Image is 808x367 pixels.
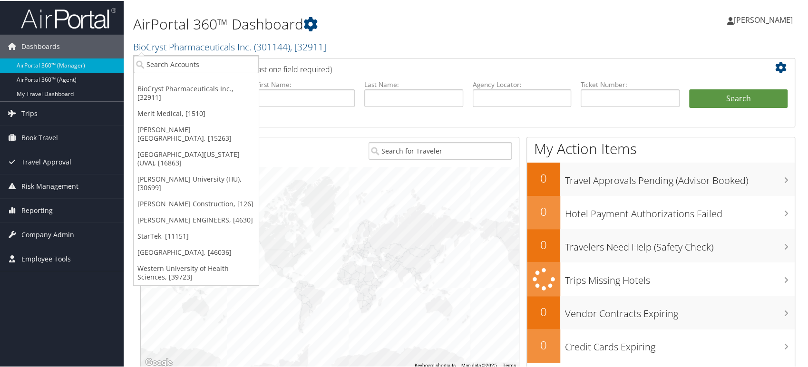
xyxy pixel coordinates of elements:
span: Trips [21,101,38,125]
a: 0Hotel Payment Authorizations Failed [527,195,795,228]
h3: Travelers Need Help (Safety Check) [565,235,795,253]
h1: My Action Items [527,138,795,158]
span: ( 301144 ) [254,39,290,52]
h3: Trips Missing Hotels [565,268,795,286]
label: Ticket Number: [581,79,680,88]
h2: 0 [527,203,560,219]
a: Merit Medical, [1510] [134,105,259,121]
h3: Credit Cards Expiring [565,335,795,353]
a: BioCryst Pharmaceuticals Inc. [133,39,326,52]
h2: 0 [527,236,560,252]
a: [PERSON_NAME] Construction, [126] [134,195,259,211]
button: Search [689,88,788,107]
h2: 0 [527,169,560,185]
a: [GEOGRAPHIC_DATA][US_STATE] (UVA), [16863] [134,145,259,170]
h3: Travel Approvals Pending (Advisor Booked) [565,168,795,186]
span: Travel Approval [21,149,71,173]
span: Employee Tools [21,246,71,270]
h3: Vendor Contracts Expiring [565,301,795,319]
a: Trips Missing Hotels [527,261,795,295]
h2: 0 [527,336,560,352]
a: BioCryst Pharmaceuticals Inc., [32911] [134,80,259,105]
a: 0Vendor Contracts Expiring [527,295,795,328]
a: [PERSON_NAME] [727,5,802,33]
img: airportal-logo.png [21,6,116,29]
input: Search for Traveler [369,141,512,159]
input: Search Accounts [134,55,259,72]
h1: AirPortal 360™ Dashboard [133,13,579,33]
a: [PERSON_NAME] University (HU), [30699] [134,170,259,195]
a: [GEOGRAPHIC_DATA], [46036] [134,243,259,260]
label: Last Name: [364,79,463,88]
span: Dashboards [21,34,60,58]
a: 0Travelers Need Help (Safety Check) [527,228,795,261]
span: Company Admin [21,222,74,246]
label: Agency Locator: [473,79,572,88]
a: 0Travel Approvals Pending (Advisor Booked) [527,162,795,195]
a: Terms (opens in new tab) [503,362,516,367]
a: Western University of Health Sciences, [39723] [134,260,259,284]
span: (at least one field required) [241,63,332,74]
span: [PERSON_NAME] [734,14,793,24]
h3: Hotel Payment Authorizations Failed [565,202,795,220]
h2: 0 [527,303,560,319]
span: , [ 32911 ] [290,39,326,52]
label: First Name: [256,79,355,88]
a: [PERSON_NAME] ENGINEERS, [4630] [134,211,259,227]
a: StarTek, [11151] [134,227,259,243]
a: [PERSON_NAME][GEOGRAPHIC_DATA], [15263] [134,121,259,145]
span: Map data ©2025 [461,362,497,367]
span: Book Travel [21,125,58,149]
span: Reporting [21,198,53,222]
h2: Airtinerary Lookup [148,59,733,75]
span: Risk Management [21,174,78,197]
a: 0Credit Cards Expiring [527,328,795,362]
